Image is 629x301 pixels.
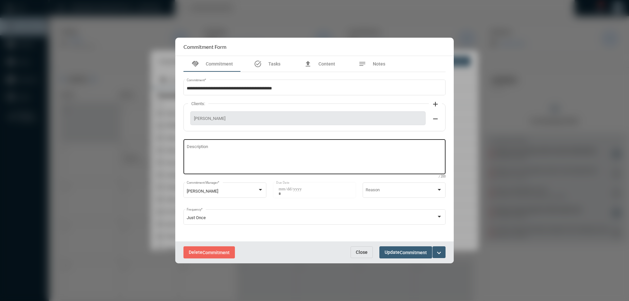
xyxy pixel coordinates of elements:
span: Update [385,250,427,255]
span: Commitment [400,250,427,255]
mat-icon: task_alt [254,60,262,68]
mat-icon: remove [431,115,439,123]
button: DeleteCommitment [183,246,235,258]
h2: Commitment Form [183,44,226,50]
span: Tasks [268,61,280,66]
mat-icon: handshake [191,60,199,68]
span: [PERSON_NAME] [194,116,422,121]
mat-icon: notes [358,60,366,68]
button: UpdateCommitment [379,246,432,258]
mat-hint: / 200 [439,175,446,179]
span: Commitment [202,250,230,255]
span: Notes [373,61,385,66]
span: Delete [189,250,230,255]
span: Just Once [187,215,206,220]
button: Close [351,246,373,258]
mat-icon: add [431,100,439,108]
mat-icon: file_upload [304,60,312,68]
span: [PERSON_NAME] [187,189,218,194]
label: Clients: [188,101,208,106]
span: Close [356,250,368,255]
mat-icon: expand_more [435,249,443,257]
span: Content [318,61,335,66]
span: Commitment [206,61,233,66]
